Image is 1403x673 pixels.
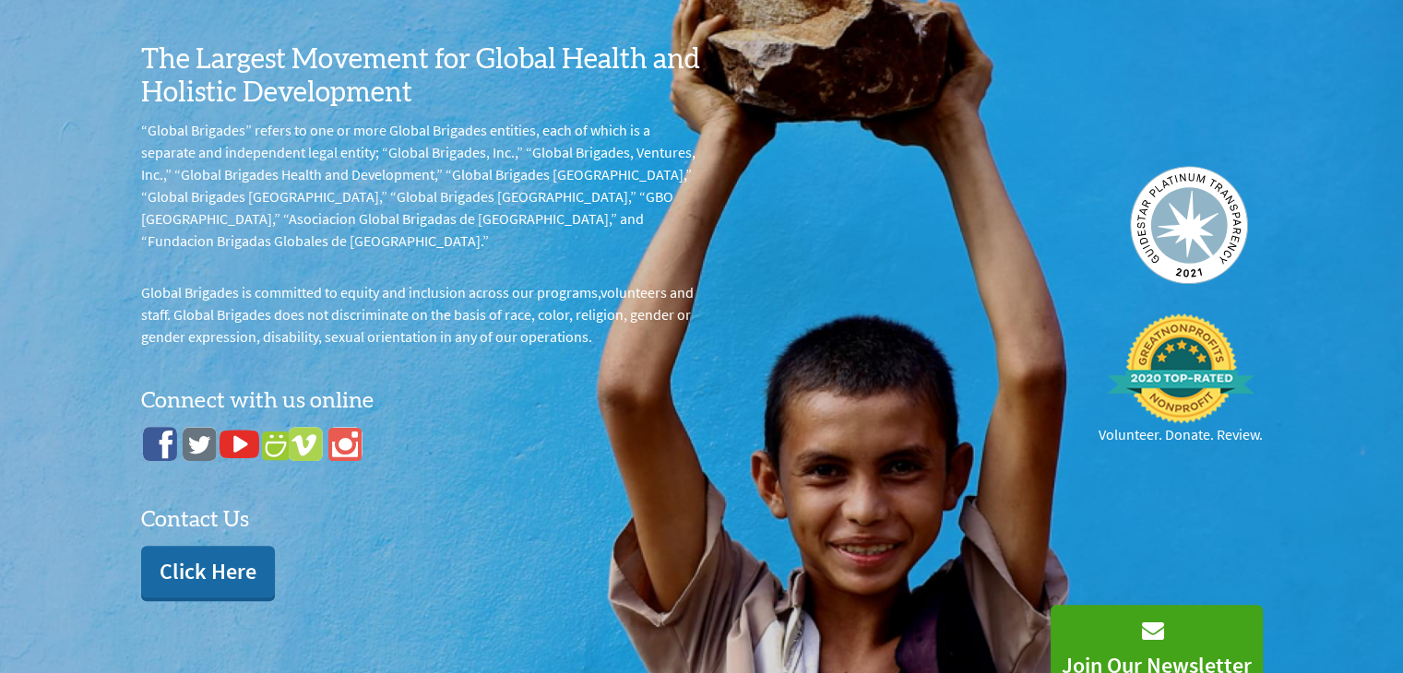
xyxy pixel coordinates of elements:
[1099,313,1263,446] a: Volunteer. Donate. Review.
[141,43,702,110] h3: The Largest Movement for Global Health and Holistic Development
[160,557,256,586] p: Click Here
[1107,313,1254,424] img: 2020 Top-rated nonprofits and charities
[1099,423,1263,445] p: Volunteer. Donate. Review.
[141,119,702,252] p: “Global Brigades” refers to one or more Global Brigades entities, each of which is a separate and...
[141,377,702,416] h4: Connect with us online
[141,546,275,597] a: Click Here
[141,494,702,535] h4: Contact Us
[141,281,702,348] p: Global Brigades is committed to equity and inclusion across our programs,volunteers and staff. Gl...
[1130,166,1248,284] img: Guidestar 2019
[262,431,290,460] img: icon_smugmug.c8a20fed67501a237c1af5c9f669a5c5.png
